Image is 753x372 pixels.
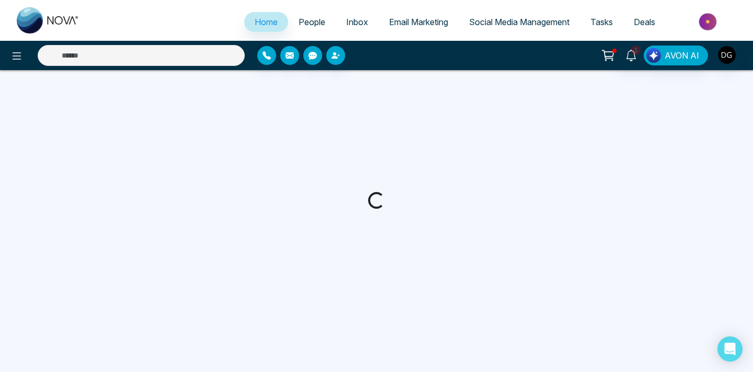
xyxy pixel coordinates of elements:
span: 1 [631,46,641,55]
a: Tasks [580,12,623,32]
span: Email Marketing [389,17,448,27]
img: Market-place.gif [671,10,747,33]
span: People [299,17,325,27]
img: User Avatar [718,46,736,64]
span: Home [255,17,278,27]
a: Social Media Management [459,12,580,32]
div: Open Intercom Messenger [717,336,743,362]
a: Inbox [336,12,379,32]
a: Deals [623,12,666,32]
img: Nova CRM Logo [17,7,79,33]
a: Email Marketing [379,12,459,32]
span: Tasks [590,17,613,27]
a: Home [244,12,288,32]
button: AVON AI [644,46,708,65]
span: Social Media Management [469,17,569,27]
span: Deals [634,17,655,27]
span: AVON AI [665,49,699,62]
a: People [288,12,336,32]
a: 1 [619,46,644,64]
span: Inbox [346,17,368,27]
img: Lead Flow [646,48,661,63]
